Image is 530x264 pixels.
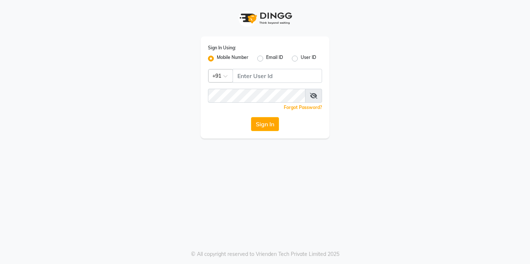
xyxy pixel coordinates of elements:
[301,54,316,63] label: User ID
[236,7,294,29] img: logo1.svg
[217,54,248,63] label: Mobile Number
[208,89,305,103] input: Username
[251,117,279,131] button: Sign In
[284,105,322,110] a: Forgot Password?
[208,45,236,51] label: Sign In Using:
[266,54,283,63] label: Email ID
[233,69,322,83] input: Username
